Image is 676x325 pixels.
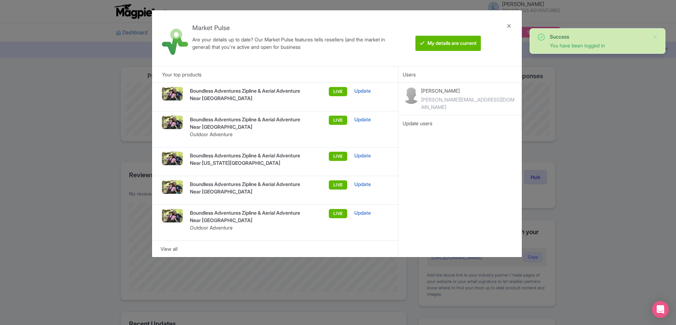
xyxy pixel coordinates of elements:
[354,87,388,95] div: Update
[152,66,398,82] div: Your top products
[162,87,183,100] img: IMG_1040_ntvisx.jpg
[403,120,517,127] div: Update users
[162,152,183,165] img: IMG_1040_ntvisx.jpg
[190,209,307,224] p: Boundless Adventures Zipline & Aerial Adventure Near [GEOGRAPHIC_DATA]
[190,224,307,231] p: Outdoor Adventure
[403,87,420,104] img: contact-b11cc6e953956a0c50a2f97983291f06.png
[652,33,658,41] button: Close
[354,209,388,217] div: Update
[354,180,388,188] div: Update
[652,301,669,318] div: Open Intercom Messenger
[192,36,395,51] div: Are your details up to date? Our Market Pulse features tells resellers (and the market in general...
[354,116,388,123] div: Update
[162,116,183,129] img: IMG_1040_ntvisx.jpg
[190,116,307,130] p: Boundless Adventures Zipline & Aerial Adventure Near [GEOGRAPHIC_DATA]
[415,36,481,51] btn: My details are current
[190,87,307,102] p: Boundless Adventures Zipline & Aerial Adventure Near [GEOGRAPHIC_DATA]
[190,130,307,138] p: Outdoor Adventure
[550,33,647,40] div: Success
[190,152,307,167] p: Boundless Adventures Zipline & Aerial Adventure Near [US_STATE][GEOGRAPHIC_DATA]
[398,66,522,82] div: Users
[421,96,517,111] div: [PERSON_NAME][EMAIL_ADDRESS][DOMAIN_NAME]
[162,180,183,194] img: IMG_1040_ntvisx.jpg
[190,180,307,195] p: Boundless Adventures Zipline & Aerial Adventure Near [GEOGRAPHIC_DATA]
[162,29,188,55] img: market_pulse-1-0a5220b3d29e4a0de46fb7534bebe030.svg
[421,87,517,94] p: [PERSON_NAME]
[162,209,183,222] img: IMG_1040_ntvisx.jpg
[161,245,390,253] div: View all
[192,24,395,31] h4: Market Pulse
[550,42,647,49] div: You have been logged in
[354,152,388,159] div: Update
